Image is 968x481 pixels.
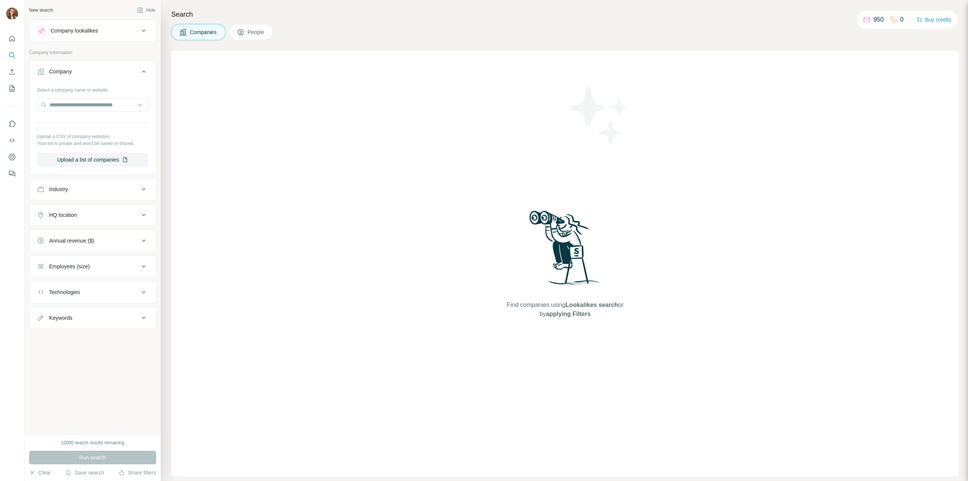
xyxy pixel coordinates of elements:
[171,9,959,20] h4: Search
[6,8,18,20] img: Avatar
[29,7,53,14] div: New search
[6,82,18,95] button: My lists
[61,439,124,446] div: 10000 search results remaining
[132,5,161,16] button: Hide
[29,22,156,40] button: Company lookalikes
[565,81,633,149] img: Surfe Illustration - Stars
[546,311,591,317] span: applying Filters
[6,65,18,79] button: Enrich CSV
[190,28,217,36] span: Companies
[29,62,156,84] button: Company
[49,314,72,322] div: Keywords
[873,15,884,24] p: 950
[566,302,618,308] span: Lookalikes search
[29,469,51,476] button: Clear
[29,283,156,301] button: Technologies
[248,28,265,36] span: People
[49,237,94,244] div: Annual revenue ($)
[916,14,951,25] button: Buy credits
[6,117,18,131] button: Use Surfe on LinkedIn
[29,309,156,327] button: Keywords
[526,209,605,293] img: Surfe Illustration - Woman searching with binoculars
[49,263,90,270] div: Employees (size)
[6,32,18,45] button: Quick start
[37,133,148,140] p: Upload a CSV of company websites.
[37,84,148,93] div: Select a company name or website
[49,288,80,296] div: Technologies
[119,469,156,476] button: Share filters
[65,469,104,476] button: Save search
[49,185,68,193] div: Industry
[49,211,77,219] div: HQ location
[900,15,904,24] p: 0
[6,150,18,164] button: Dashboard
[29,232,156,250] button: Annual revenue ($)
[49,68,72,75] div: Company
[37,153,148,167] button: Upload a list of companies
[29,257,156,276] button: Employees (size)
[6,134,18,147] button: Use Surfe API
[51,27,98,34] div: Company lookalikes
[29,206,156,224] button: HQ location
[29,49,156,56] p: Company information
[6,167,18,181] button: Feedback
[504,300,625,319] span: Find companies using or by
[29,180,156,198] button: Industry
[6,48,18,62] button: Search
[37,140,148,147] p: Your list is private and won't be saved or shared.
